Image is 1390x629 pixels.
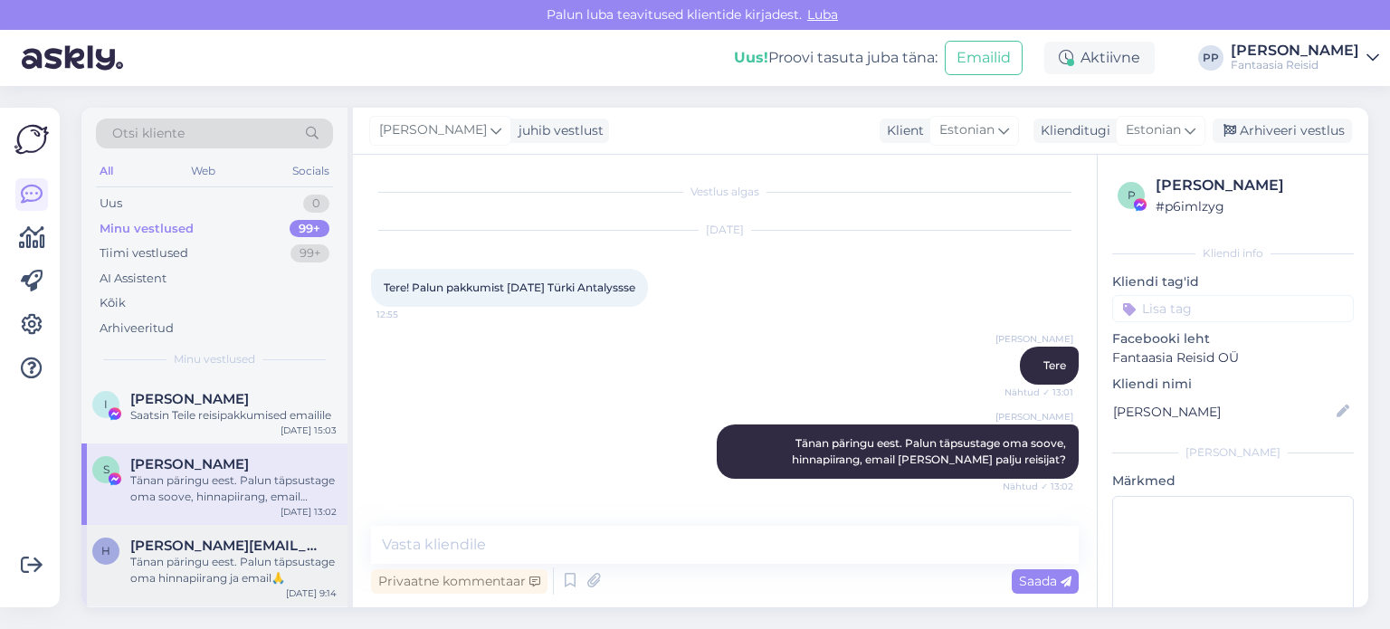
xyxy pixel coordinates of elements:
div: Tänan päringu eest. Palun täpsustage oma soove, hinnapiirang, email [PERSON_NAME] palju reisijat? [130,472,337,505]
div: Klienditugi [1033,121,1110,140]
span: p [1128,188,1136,202]
span: Luba [802,6,843,23]
div: 0 [303,195,329,213]
span: Minu vestlused [174,351,255,367]
div: Klient [880,121,924,140]
div: Vestlus algas [371,184,1079,200]
div: Minu vestlused [100,220,194,238]
span: Nähtud ✓ 13:01 [1004,386,1073,399]
div: Saatsin Teile reisipakkumised emailile [130,407,337,424]
div: Fantaasia Reisid [1231,58,1359,72]
div: Arhiveeri vestlus [1213,119,1352,143]
span: Estonian [939,120,995,140]
input: Lisa tag [1112,295,1354,322]
div: [DATE] 9:14 [286,586,337,600]
p: Märkmed [1112,472,1354,491]
span: [PERSON_NAME] [379,120,487,140]
button: Emailid [945,41,1023,75]
div: Privaatne kommentaar [371,569,547,594]
span: Saada [1019,573,1071,589]
div: 99+ [290,220,329,238]
input: Lisa nimi [1113,402,1333,422]
div: PP [1198,45,1223,71]
div: Kõik [100,294,126,312]
p: Fantaasia Reisid OÜ [1112,348,1354,367]
b: Uus! [734,49,768,66]
p: Facebooki leht [1112,329,1354,348]
div: Proovi tasuta juba täna: [734,47,938,69]
a: [PERSON_NAME]Fantaasia Reisid [1231,43,1379,72]
div: [PERSON_NAME] [1112,444,1354,461]
span: [PERSON_NAME] [995,410,1073,424]
div: 99+ [290,244,329,262]
div: Tiimi vestlused [100,244,188,262]
div: # p6imlzyg [1156,196,1348,216]
span: Tere! Palun pakkumist [DATE] Türki Antalyssse [384,281,635,294]
img: Askly Logo [14,122,49,157]
span: helen.tuur@hotmail.com [130,538,319,554]
div: Socials [289,159,333,183]
div: Web [187,159,219,183]
span: Otsi kliente [112,124,185,143]
div: Uus [100,195,122,213]
div: [DATE] 15:03 [281,424,337,437]
span: Nähtud ✓ 13:02 [1003,480,1073,493]
div: Aktiivne [1044,42,1155,74]
span: Estonian [1126,120,1181,140]
div: [DATE] 13:02 [281,505,337,519]
span: S [103,462,109,476]
div: All [96,159,117,183]
span: Tänan päringu eest. Palun täpsustage oma soove, hinnapiirang, email [PERSON_NAME] palju reisijat? [792,436,1069,466]
div: Tänan päringu eest. Palun täpsustage oma hinnapiirang ja email🙏 [130,554,337,586]
span: 12:55 [376,308,444,321]
div: Kliendi info [1112,245,1354,262]
span: Irca Olen [130,391,249,407]
span: h [101,544,110,558]
div: [DATE] [371,222,1079,238]
span: Tere [1043,358,1066,372]
span: Svetlana Sreiberg [130,456,249,472]
span: [PERSON_NAME] [995,332,1073,346]
div: [PERSON_NAME] [1231,43,1359,58]
div: juhib vestlust [511,121,604,140]
div: [PERSON_NAME] [1156,175,1348,196]
p: Kliendi nimi [1112,375,1354,394]
p: Kliendi tag'id [1112,272,1354,291]
span: I [104,397,108,411]
div: AI Assistent [100,270,167,288]
div: Arhiveeritud [100,319,174,338]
